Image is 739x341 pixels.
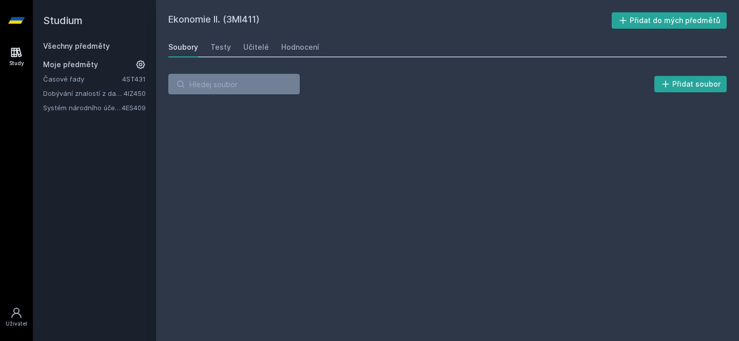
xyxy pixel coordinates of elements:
button: Přidat soubor [654,76,727,92]
a: Učitelé [243,37,269,57]
a: Systém národního účetnictví a rozbory [43,103,122,113]
a: Dobývání znalostí z databází [43,88,124,98]
div: Hodnocení [281,42,319,52]
div: Učitelé [243,42,269,52]
button: Přidat do mých předmětů [612,12,727,29]
h2: Ekonomie II. (3MI411) [168,12,612,29]
input: Hledej soubor [168,74,300,94]
div: Testy [210,42,231,52]
a: 4IZ450 [124,89,146,97]
div: Study [9,59,24,67]
a: Uživatel [2,302,31,333]
span: Moje předměty [43,59,98,70]
a: Hodnocení [281,37,319,57]
a: 4ES409 [122,104,146,112]
a: Časové řady [43,74,122,84]
a: Všechny předměty [43,42,110,50]
a: 4ST431 [122,75,146,83]
div: Soubory [168,42,198,52]
a: Study [2,41,31,72]
div: Uživatel [6,320,27,328]
a: Soubory [168,37,198,57]
a: Testy [210,37,231,57]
